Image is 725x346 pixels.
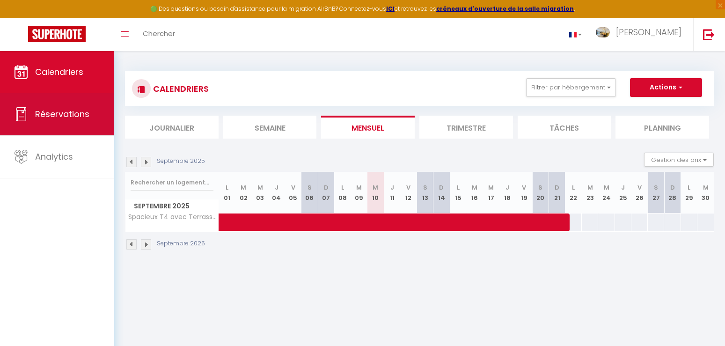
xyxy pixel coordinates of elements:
[518,116,611,139] li: Tâches
[390,183,394,192] abbr: J
[688,183,690,192] abbr: L
[648,172,664,213] th: 27
[241,183,246,192] abbr: M
[703,183,709,192] abbr: M
[28,26,86,42] img: Super Booking
[589,18,693,51] a: ... [PERSON_NAME]
[351,172,367,213] th: 09
[143,29,175,38] span: Chercher
[596,27,610,38] img: ...
[35,108,89,120] span: Réservations
[318,172,334,213] th: 07
[406,183,410,192] abbr: V
[615,116,709,139] li: Planning
[457,183,460,192] abbr: L
[125,116,219,139] li: Journalier
[157,239,205,248] p: Septembre 2025
[664,172,681,213] th: 28
[505,183,509,192] abbr: J
[532,172,549,213] th: 20
[125,199,219,213] span: Septembre 2025
[654,183,658,192] abbr: S
[291,183,295,192] abbr: V
[621,183,625,192] abbr: J
[324,183,329,192] abbr: D
[472,183,477,192] abbr: M
[697,172,714,213] th: 30
[223,116,317,139] li: Semaine
[275,183,278,192] abbr: J
[526,78,616,97] button: Filtrer par hébergement
[433,172,450,213] th: 14
[341,183,344,192] abbr: L
[386,5,395,13] a: ICI
[630,78,702,97] button: Actions
[356,183,362,192] abbr: M
[549,172,565,213] th: 21
[450,172,466,213] th: 15
[219,172,235,213] th: 01
[637,183,642,192] abbr: V
[35,66,83,78] span: Calendriers
[226,183,228,192] abbr: L
[670,183,675,192] abbr: D
[419,116,513,139] li: Trimestre
[631,172,648,213] th: 26
[703,29,715,40] img: logout
[555,183,559,192] abbr: D
[681,172,697,213] th: 29
[615,172,631,213] th: 25
[644,153,714,167] button: Gestion des prix
[367,172,384,213] th: 10
[321,116,415,139] li: Mensuel
[7,4,36,32] button: Ouvrir le widget de chat LiveChat
[488,183,494,192] abbr: M
[565,172,582,213] th: 22
[616,26,681,38] span: [PERSON_NAME]
[257,183,263,192] abbr: M
[285,172,301,213] th: 05
[483,172,499,213] th: 17
[157,157,205,166] p: Septembre 2025
[235,172,252,213] th: 02
[417,172,433,213] th: 13
[151,78,209,99] h3: CALENDRIERS
[423,183,427,192] abbr: S
[582,172,598,213] th: 23
[604,183,609,192] abbr: M
[384,172,400,213] th: 11
[334,172,351,213] th: 08
[308,183,312,192] abbr: S
[466,172,483,213] th: 16
[131,174,213,191] input: Rechercher un logement...
[499,172,516,213] th: 18
[136,18,182,51] a: Chercher
[516,172,532,213] th: 19
[522,183,526,192] abbr: V
[538,183,542,192] abbr: S
[439,183,444,192] abbr: D
[572,183,575,192] abbr: L
[587,183,593,192] abbr: M
[252,172,268,213] th: 03
[301,172,318,213] th: 06
[400,172,417,213] th: 12
[127,213,220,221] span: Spacieux T4 avec Terrasses à Lons
[598,172,615,213] th: 24
[436,5,574,13] a: créneaux d'ouverture de la salle migration
[268,172,285,213] th: 04
[373,183,378,192] abbr: M
[35,151,73,162] span: Analytics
